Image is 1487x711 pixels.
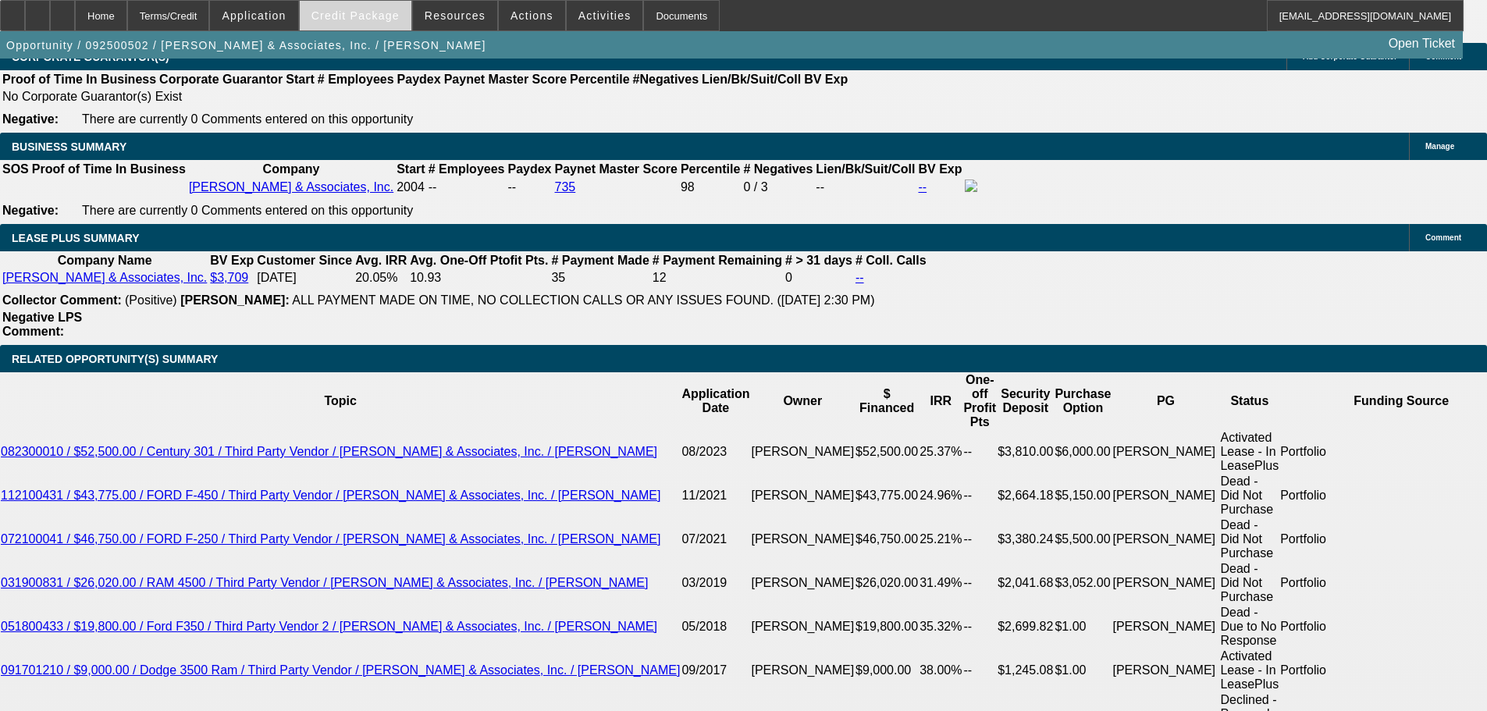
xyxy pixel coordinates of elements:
td: [PERSON_NAME] [750,561,855,605]
b: Start [286,73,314,86]
b: Lien/Bk/Suit/Coll [816,162,915,176]
a: 112100431 / $43,775.00 / FORD F-450 / Third Party Vendor / [PERSON_NAME] & Associates, Inc. / [PE... [1,489,660,502]
th: Purchase Option [1054,372,1112,430]
th: SOS [2,162,30,177]
td: 05/2018 [681,605,750,649]
td: [PERSON_NAME] [750,517,855,561]
td: -- [962,474,997,517]
td: 0 [784,270,853,286]
a: Open Ticket [1382,30,1461,57]
img: facebook-icon.png [965,180,977,192]
td: 11/2021 [681,474,750,517]
b: Paynet Master Score [444,73,567,86]
td: 2004 [396,179,425,196]
b: # Coll. Calls [856,254,927,267]
td: 07/2021 [681,517,750,561]
b: Negative LPS Comment: [2,311,82,338]
td: $2,699.82 [997,605,1054,649]
b: BV Exp [918,162,962,176]
td: $3,380.24 [997,517,1054,561]
b: [PERSON_NAME]: [180,293,290,307]
th: Security Deposit [997,372,1054,430]
span: ALL PAYMENT MADE ON TIME, NO COLLECTION CALLS OR ANY ISSUES FOUND. ([DATE] 2:30 PM) [292,293,874,307]
td: $52,500.00 [855,430,919,474]
td: [PERSON_NAME] [1112,605,1219,649]
span: Activities [578,9,631,22]
button: Activities [567,1,643,30]
a: 091701210 / $9,000.00 / Dodge 3500 Ram / Third Party Vendor / [PERSON_NAME] & Associates, Inc. / ... [1,663,680,677]
b: Negative: [2,112,59,126]
button: Actions [499,1,565,30]
b: Percentile [681,162,740,176]
td: 25.21% [919,517,962,561]
a: -- [918,180,927,194]
b: Avg. One-Off Ptofit Pts. [410,254,548,267]
b: Company [263,162,320,176]
td: 31.49% [919,561,962,605]
td: [PERSON_NAME] [750,474,855,517]
td: 12 [652,270,783,286]
a: [PERSON_NAME] & Associates, Inc. [189,180,393,194]
td: $46,750.00 [855,517,919,561]
button: Resources [413,1,497,30]
span: Actions [510,9,553,22]
td: 38.00% [919,649,962,692]
th: Proof of Time In Business [2,72,157,87]
td: $1,245.08 [997,649,1054,692]
td: Dead - Did Not Purchase [1219,474,1279,517]
td: -- [507,179,552,196]
td: [PERSON_NAME] [1112,517,1219,561]
b: Customer Since [257,254,352,267]
button: Application [210,1,297,30]
td: $1.00 [1054,649,1112,692]
th: PG [1112,372,1219,430]
td: $2,041.68 [997,561,1054,605]
b: # Employees [318,73,394,86]
th: One-off Profit Pts [962,372,997,430]
td: $43,775.00 [855,474,919,517]
b: Paydex [397,73,441,86]
b: Lien/Bk/Suit/Coll [702,73,801,86]
span: Credit Package [311,9,400,22]
th: Status [1219,372,1279,430]
b: Paydex [507,162,551,176]
a: 735 [555,180,576,194]
td: Dead - Did Not Purchase [1219,561,1279,605]
td: [PERSON_NAME] [1112,649,1219,692]
th: Application Date [681,372,750,430]
td: -- [962,517,997,561]
td: $6,000.00 [1054,430,1112,474]
span: Resources [425,9,486,22]
b: Start [397,162,425,176]
td: $5,150.00 [1054,474,1112,517]
td: $5,500.00 [1054,517,1112,561]
td: [PERSON_NAME] [750,649,855,692]
td: [PERSON_NAME] [1112,561,1219,605]
td: -- [962,605,997,649]
td: 35 [550,270,649,286]
a: -- [856,271,864,284]
td: $1.00 [1054,605,1112,649]
td: [PERSON_NAME] [1112,430,1219,474]
td: $3,810.00 [997,430,1054,474]
b: #Negatives [633,73,699,86]
b: # Payment Made [551,254,649,267]
b: Percentile [570,73,629,86]
th: Proof of Time In Business [31,162,187,177]
td: 03/2019 [681,561,750,605]
td: 09/2017 [681,649,750,692]
b: # > 31 days [785,254,852,267]
th: Owner [750,372,855,430]
td: 25.37% [919,430,962,474]
td: No Corporate Guarantor(s) Exist [2,89,855,105]
td: $19,800.00 [855,605,919,649]
th: IRR [919,372,962,430]
b: BV Exp [804,73,848,86]
b: Collector Comment: [2,293,122,307]
a: $3,709 [210,271,248,284]
span: There are currently 0 Comments entered on this opportunity [82,204,413,217]
td: Activated Lease - In LeasePlus [1219,649,1279,692]
span: Opportunity / 092500502 / [PERSON_NAME] & Associates, Inc. / [PERSON_NAME] [6,39,486,52]
b: Company Name [58,254,152,267]
a: 031900831 / $26,020.00 / RAM 4500 / Third Party Vendor / [PERSON_NAME] & Associates, Inc. / [PERS... [1,576,648,589]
